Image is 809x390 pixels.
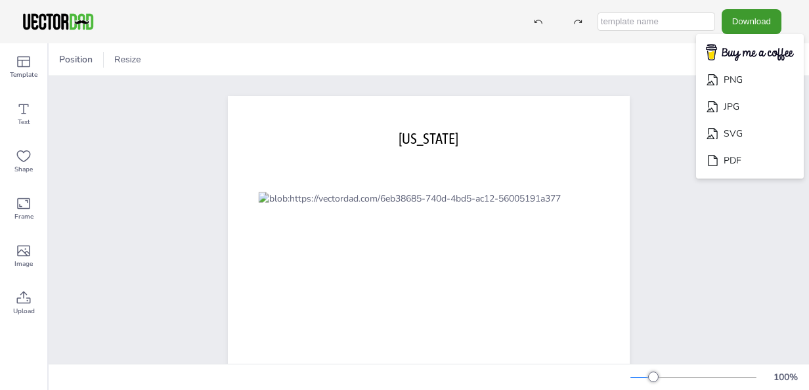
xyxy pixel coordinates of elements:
[696,147,804,174] li: PDF
[598,12,715,31] input: template name
[770,371,801,383] div: 100 %
[10,70,37,80] span: Template
[21,12,95,32] img: VectorDad-1.png
[697,40,802,66] img: buymecoffee.png
[696,34,804,179] ul: Download
[722,9,781,33] button: Download
[696,120,804,147] li: SVG
[18,117,30,127] span: Text
[696,93,804,120] li: JPG
[109,49,146,70] button: Resize
[13,306,35,316] span: Upload
[14,259,33,269] span: Image
[14,164,33,175] span: Shape
[399,130,458,147] span: [US_STATE]
[56,53,95,66] span: Position
[696,66,804,93] li: PNG
[14,211,33,222] span: Frame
